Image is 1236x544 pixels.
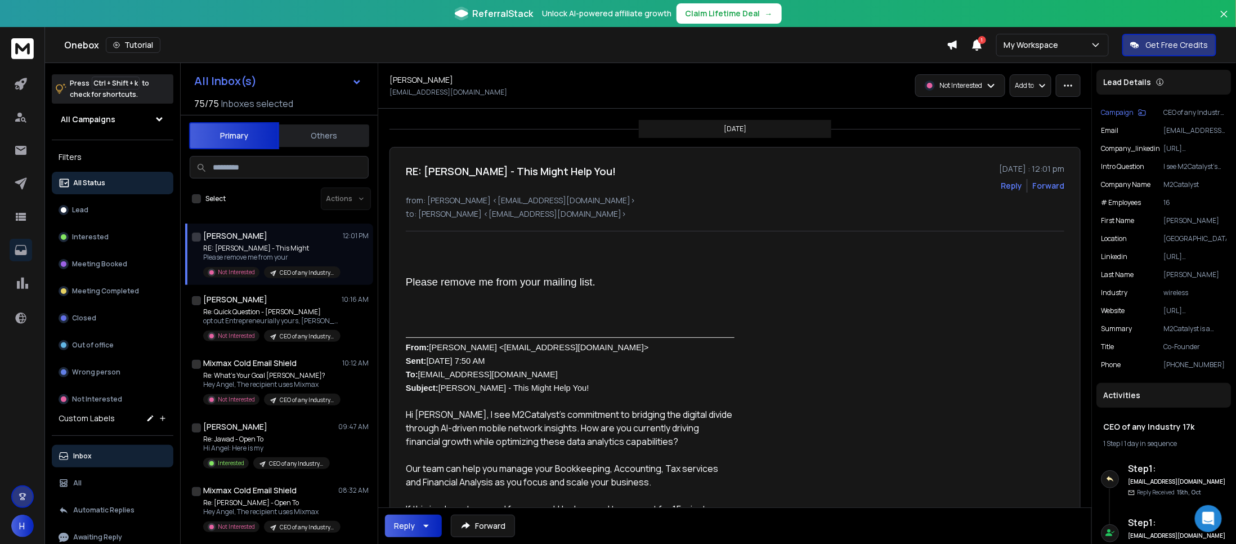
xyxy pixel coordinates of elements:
[205,194,226,203] label: Select
[343,231,369,240] p: 12:01 PM
[203,498,338,507] p: Re: [PERSON_NAME] - Open To
[1177,488,1202,496] span: 15th, Oct
[342,359,369,368] p: 10:12 AM
[203,307,338,316] p: Re: Quick Question - [PERSON_NAME]
[406,356,427,365] b: Sent:
[765,8,773,19] span: →
[52,361,173,384] button: Wrong person
[203,421,267,432] h1: [PERSON_NAME]
[70,78,149,100] p: Press to check for shortcuts.
[406,276,595,288] span: Please remove me from your mailing list.
[92,77,140,90] span: Ctrl + Shift + k
[1104,439,1225,448] div: |
[406,163,616,179] h1: RE: [PERSON_NAME] - This Might Help You!
[72,233,109,242] p: Interested
[1138,488,1202,497] p: Reply Received
[203,371,338,380] p: Re: What's Your Goal [PERSON_NAME]?
[218,523,255,531] p: Not Interested
[1128,462,1227,475] h6: Step 1 :
[52,108,173,131] button: All Campaigns
[280,396,334,404] p: CEO of any Industry 17k
[1101,342,1114,351] p: title
[1125,439,1177,448] span: 1 day in sequence
[72,368,120,377] p: Wrong person
[1164,198,1227,207] p: 16
[406,343,649,393] span: [PERSON_NAME] <[EMAIL_ADDRESS][DOMAIN_NAME]> [DATE] 7:50 AM [EMAIL_ADDRESS][DOMAIN_NAME] [PERSON_...
[1101,234,1127,243] p: location
[218,395,255,404] p: Not Interested
[280,332,334,341] p: CEO of any Industry 17k
[451,515,515,537] button: Forward
[59,413,115,424] h3: Custom Labels
[203,444,330,453] p: Hi Angel: Here is my
[218,268,255,277] p: Not Interested
[218,332,255,340] p: Not Interested
[73,452,92,461] p: Inbox
[1101,324,1132,333] p: Summary
[389,88,507,97] p: [EMAIL_ADDRESS][DOMAIN_NAME]
[1104,439,1121,448] span: 1 Step
[338,422,369,431] p: 09:47 AM
[106,37,160,53] button: Tutorial
[389,74,453,86] h1: [PERSON_NAME]
[1004,39,1063,51] p: My Workspace
[1195,505,1222,532] div: Open Intercom Messenger
[1128,532,1227,540] h6: [EMAIL_ADDRESS][DOMAIN_NAME]
[203,244,338,253] p: RE: [PERSON_NAME] - This Might
[1101,180,1151,189] p: Company Name
[203,294,267,305] h1: [PERSON_NAME]
[73,179,105,188] p: All Status
[1097,383,1231,408] div: Activities
[1122,34,1216,56] button: Get Free Credits
[194,97,219,110] span: 75 / 75
[1001,180,1022,191] button: Reply
[1101,288,1128,297] p: industry
[73,506,135,515] p: Automatic Replies
[1164,144,1227,153] p: [URL][DOMAIN_NAME]
[1101,198,1141,207] p: # Employees
[203,485,297,496] h1: Mixmax Cold Email Shield
[1217,7,1231,34] button: Close banner
[11,515,34,537] button: H
[52,199,173,221] button: Lead
[1164,252,1227,261] p: [URL][DOMAIN_NAME][PERSON_NAME][PERSON_NAME]
[1164,324,1227,333] p: M2Catalyst is a global telecommunications SaaS and AI developer focused on connecting the unconne...
[203,230,267,242] h1: [PERSON_NAME]
[189,122,279,149] button: Primary
[473,7,534,20] span: ReferralStack
[52,149,173,165] h3: Filters
[72,287,139,296] p: Meeting Completed
[1015,81,1034,90] p: Add to
[1101,108,1134,117] p: Campaign
[203,380,338,389] p: Hey Angel, The recipient uses Mixmax
[385,515,442,537] button: Reply
[1164,216,1227,225] p: [PERSON_NAME]
[73,479,82,488] p: All
[1164,288,1227,297] p: wireless
[280,523,334,532] p: CEO of any Industry 17k
[1101,306,1125,315] p: website
[406,502,735,516] p: If this is a long-term goal for you, we'd be honored to connect for 15 minutes.
[1101,108,1147,117] button: Campaign
[221,97,293,110] h3: Inboxes selected
[1164,180,1227,189] p: M2Catalyst
[406,343,429,352] span: From:
[406,408,735,448] p: Hi [PERSON_NAME], I see M2Catalyst's commitment to bridging the digital divide through AI-driven ...
[1164,108,1227,117] p: CEO of any Industry 17k
[279,123,369,148] button: Others
[1101,360,1121,369] p: Phone
[1032,180,1064,191] div: Forward
[342,295,369,304] p: 10:16 AM
[978,36,986,44] span: 1
[64,37,947,53] div: Onebox
[72,260,127,269] p: Meeting Booked
[939,81,982,90] p: Not Interested
[724,124,746,133] p: [DATE]
[338,486,369,495] p: 08:32 AM
[1101,270,1134,279] p: Last Name
[52,280,173,302] button: Meeting Completed
[1101,126,1119,135] p: Email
